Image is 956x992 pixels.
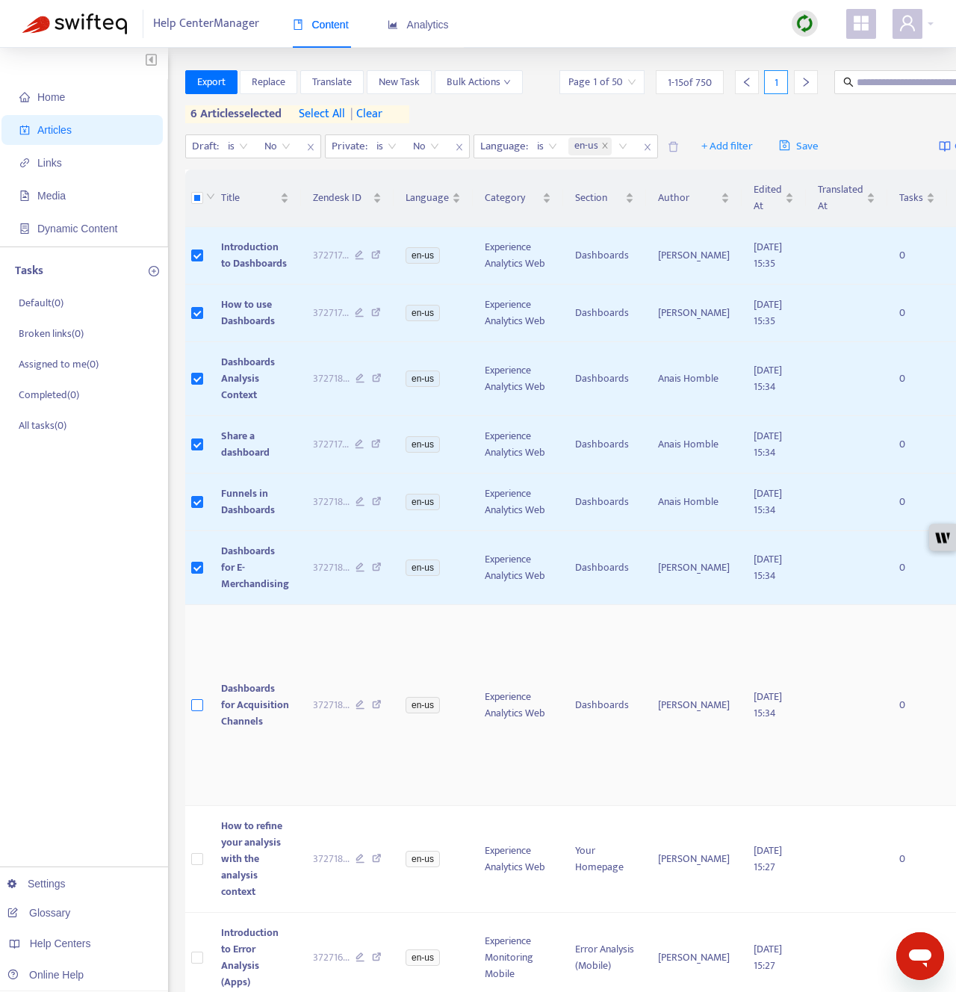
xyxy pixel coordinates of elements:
td: Experience Analytics Web [473,806,563,913]
span: How to use Dashboards [221,296,275,329]
span: user [898,14,916,32]
span: Funnels in Dashboards [221,485,275,518]
span: [DATE] 15:27 [754,940,782,974]
span: down [503,78,511,86]
td: 0 [887,285,947,342]
td: Anais Homble [646,416,742,474]
span: is [376,135,397,158]
span: Title [221,190,277,206]
td: 0 [887,806,947,913]
span: 372716 ... [313,949,350,966]
span: Help Centers [30,937,91,949]
span: file-image [19,190,30,201]
span: en-us [406,559,440,576]
td: [PERSON_NAME] [646,806,742,913]
td: Dashboards [563,531,646,605]
span: 372717 ... [313,247,349,264]
span: No [264,135,291,158]
p: Assigned to me ( 0 ) [19,356,99,372]
span: Zendesk ID [313,190,370,206]
span: close [638,138,657,156]
span: Private : [326,135,370,158]
td: Experience Analytics Web [473,474,563,531]
td: Dashboards [563,474,646,531]
td: Dashboards [563,605,646,806]
p: Broken links ( 0 ) [19,326,84,341]
span: appstore [852,14,870,32]
span: [DATE] 15:34 [754,551,782,584]
span: book [293,19,303,30]
span: 372718 ... [313,851,350,867]
span: home [19,92,30,102]
span: Category [485,190,539,206]
span: 6 articles selected [185,105,282,123]
span: Dashboards Analysis Context [221,353,275,403]
img: image-link [939,140,951,152]
span: Export [197,74,226,90]
span: area-chart [388,19,398,30]
span: [DATE] 15:35 [754,296,782,329]
span: + Add filter [701,137,753,155]
td: Experience Analytics Web [473,227,563,285]
span: close [601,142,609,151]
span: Translate [312,74,352,90]
span: Language [406,190,449,206]
span: Help Center Manager [153,10,259,38]
span: Translated At [818,182,863,214]
span: Analytics [388,19,449,31]
span: en-us [406,436,440,453]
span: Language : [474,135,530,158]
span: en-us [406,949,440,966]
span: plus-circle [149,266,159,276]
span: [DATE] 15:34 [754,427,782,461]
button: saveSave [768,134,830,158]
span: delete [668,141,679,152]
td: Dashboards [563,227,646,285]
span: Section [575,190,622,206]
div: 1 [764,70,788,94]
td: Experience Analytics Web [473,342,563,416]
td: Dashboards [563,285,646,342]
span: Edited At [754,182,782,214]
td: [PERSON_NAME] [646,285,742,342]
span: Links [37,157,62,169]
span: | [350,104,353,124]
td: 0 [887,416,947,474]
th: Category [473,170,563,227]
span: [DATE] 15:34 [754,485,782,518]
span: Bulk Actions [447,74,511,90]
span: [DATE] 15:27 [754,842,782,875]
span: Media [37,190,66,202]
span: 372718 ... [313,559,350,576]
span: search [843,77,854,87]
span: en-us [406,851,440,867]
span: 372718 ... [313,494,350,510]
p: Tasks [15,262,43,280]
span: container [19,223,30,234]
th: Title [209,170,301,227]
img: Swifteq [22,13,127,34]
a: Settings [7,878,66,890]
span: select all [299,105,345,123]
span: 372717 ... [313,436,349,453]
span: Dynamic Content [37,223,117,235]
button: + Add filter [690,134,764,158]
span: Home [37,91,65,103]
span: en-us [406,494,440,510]
button: Replace [240,70,297,94]
span: en-us [568,137,612,155]
span: 372717 ... [313,305,349,321]
td: 0 [887,605,947,806]
span: Introduction to Error Analysis (Apps) [221,924,279,991]
span: en-us [406,697,440,713]
span: close [450,138,469,156]
td: Your Homepage [563,806,646,913]
span: Dashboards for E-Merchandising [221,542,289,592]
th: Zendesk ID [301,170,394,227]
span: [DATE] 15:35 [754,238,782,272]
span: is [537,135,557,158]
img: sync.dc5367851b00ba804db3.png [795,14,814,33]
span: Share a dashboard [221,427,270,461]
span: en-us [406,247,440,264]
td: 0 [887,531,947,605]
